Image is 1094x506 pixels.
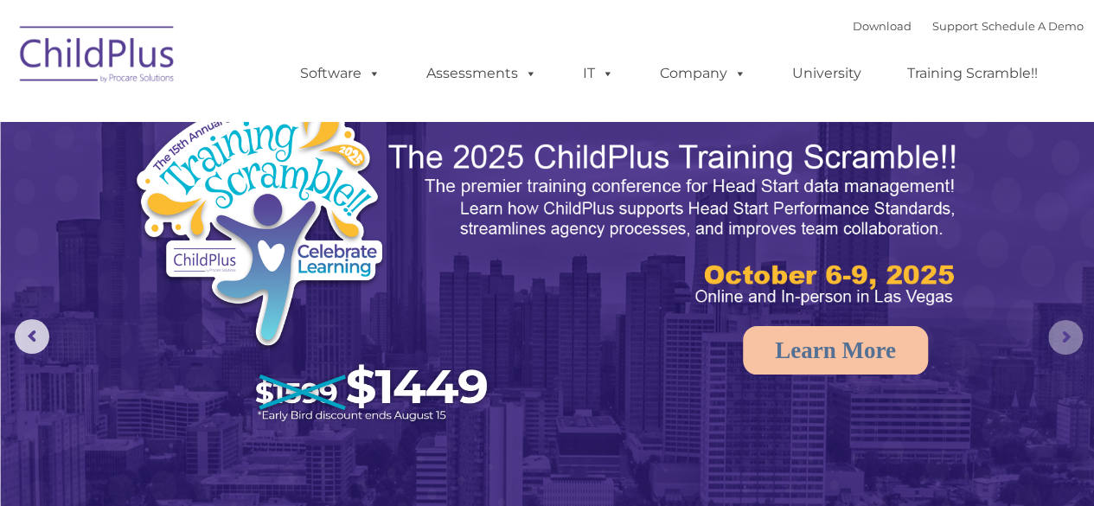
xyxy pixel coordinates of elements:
[890,56,1055,91] a: Training Scramble!!
[853,19,912,33] a: Download
[643,56,764,91] a: Company
[283,56,398,91] a: Software
[853,19,1084,33] font: |
[240,114,293,127] span: Last name
[775,56,879,91] a: University
[409,56,554,91] a: Assessments
[932,19,978,33] a: Support
[743,326,928,375] a: Learn More
[566,56,631,91] a: IT
[982,19,1084,33] a: Schedule A Demo
[11,14,184,100] img: ChildPlus by Procare Solutions
[240,185,314,198] span: Phone number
